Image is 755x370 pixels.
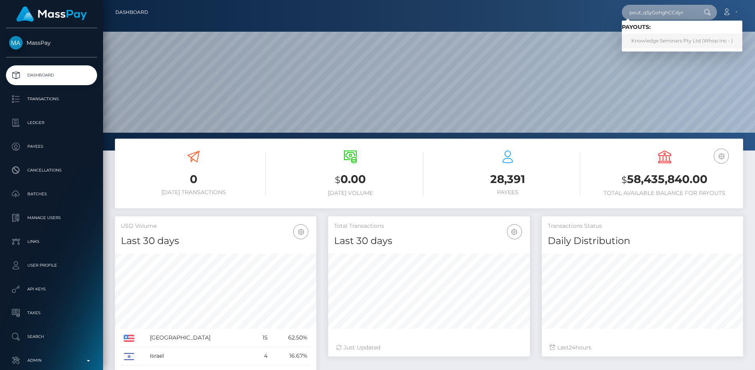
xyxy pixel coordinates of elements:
p: Batches [9,188,94,200]
h6: [DATE] Volume [278,190,423,196]
a: Dashboard [6,65,97,85]
td: 4 [253,347,270,365]
h6: [DATE] Transactions [121,189,266,196]
img: IL.png [124,353,134,360]
h5: USD Volume [121,222,310,230]
a: Transactions [6,89,97,109]
span: MassPay [6,39,97,46]
p: Taxes [9,307,94,319]
small: $ [621,174,627,185]
a: User Profile [6,256,97,275]
p: Ledger [9,117,94,129]
input: Search... [622,5,696,20]
a: Knowledge Seminars Pty Ltd (Whop Inc - ) [622,34,742,48]
h5: Total Transactions [334,222,524,230]
p: Payees [9,141,94,153]
h4: Last 30 days [121,234,310,248]
a: Cancellations [6,160,97,180]
a: Manage Users [6,208,97,228]
div: Last hours [550,343,735,352]
h3: 28,391 [435,172,580,187]
a: Ledger [6,113,97,133]
a: Batches [6,184,97,204]
h6: Payees [435,189,580,196]
h3: 58,435,840.00 [592,172,737,188]
td: [GEOGRAPHIC_DATA] [147,329,253,347]
p: Dashboard [9,69,94,81]
p: Cancellations [9,164,94,176]
p: Admin [9,355,94,366]
p: API Keys [9,283,94,295]
a: Links [6,232,97,252]
a: Search [6,327,97,347]
p: User Profile [9,259,94,271]
a: Taxes [6,303,97,323]
td: 16.67% [270,347,310,365]
h3: 0 [121,172,266,187]
img: MassPay Logo [16,6,87,22]
td: 62.50% [270,329,310,347]
div: Just Updated [336,343,522,352]
p: Manage Users [9,212,94,224]
span: 24 [569,344,575,351]
img: MassPay [9,36,23,50]
p: Links [9,236,94,248]
a: API Keys [6,279,97,299]
h4: Last 30 days [334,234,524,248]
p: Search [9,331,94,343]
small: $ [335,174,340,185]
td: Israel [147,347,253,365]
p: Transactions [9,93,94,105]
h6: Payouts: [622,24,742,31]
h5: Transactions Status [548,222,737,230]
h4: Daily Distribution [548,234,737,248]
h6: Total Available Balance for Payouts [592,190,737,196]
h3: 0.00 [278,172,423,188]
img: US.png [124,335,134,342]
a: Payees [6,137,97,156]
a: Dashboard [115,4,148,21]
td: 15 [253,329,270,347]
